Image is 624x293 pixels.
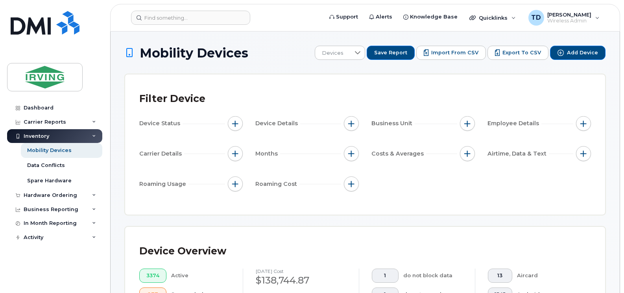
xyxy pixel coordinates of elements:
span: Airtime, Data & Text [487,150,549,158]
button: 3374 [139,269,166,283]
span: Add Device [567,49,598,56]
span: Mobility Devices [140,46,248,60]
h4: [DATE] cost [256,269,346,274]
span: Employee Details [487,119,541,128]
span: Devices [315,46,350,60]
span: Save Report [374,49,407,56]
div: Active [171,269,231,283]
div: Device Overview [139,241,226,261]
span: Device Status [139,119,183,128]
button: Add Device [550,46,606,60]
span: Business Unit [371,119,415,128]
button: Import from CSV [416,46,486,60]
span: Months [255,150,280,158]
button: Export to CSV [487,46,548,60]
button: 1 [372,269,399,283]
div: do not block data [403,269,463,283]
button: 13 [488,269,512,283]
span: 13 [495,273,506,279]
span: Import from CSV [431,49,478,56]
span: 3374 [146,273,160,279]
div: $138,744.87 [256,274,346,287]
span: Device Details [255,119,300,128]
div: Aircard [517,269,579,283]
span: Roaming Usage [139,180,188,188]
div: Filter Device [139,89,205,109]
span: 1 [378,273,392,279]
span: Roaming Cost [255,180,299,188]
span: Costs & Averages [371,150,426,158]
span: Export to CSV [502,49,541,56]
button: Save Report [367,46,415,60]
span: Carrier Details [139,150,184,158]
